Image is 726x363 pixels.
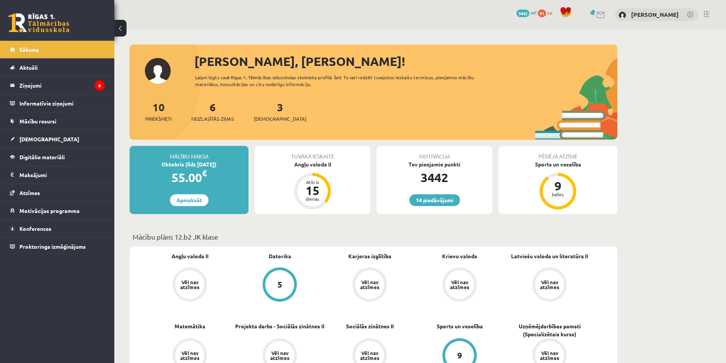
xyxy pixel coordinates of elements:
[171,252,208,260] a: Angļu valoda II
[191,115,234,123] span: Neizlasītās ziņas
[19,243,86,250] span: Proktoringa izmēģinājums
[348,252,391,260] a: Karjeras izglītība
[631,11,679,18] a: [PERSON_NAME]
[255,160,370,211] a: Angļu valoda II Atlicis 15 dienas
[498,160,617,168] div: Sports un veselība
[175,322,205,330] a: Matemātika
[10,130,105,148] a: [DEMOGRAPHIC_DATA]
[10,41,105,58] a: Sākums
[619,11,626,19] img: Sigurds Kozlovskis
[133,232,614,242] p: Mācību plāns 12.b2 JK klase
[409,194,460,206] a: 14 piedāvājumi
[19,166,105,184] legend: Maksājumi
[10,238,105,255] a: Proktoringa izmēģinājums
[8,13,69,32] a: Rīgas 1. Tālmācības vidusskola
[130,160,248,168] div: Oktobris (līdz [DATE])
[19,154,65,160] span: Digitālie materiāli
[179,350,200,360] div: Vēl nav atzīmes
[19,77,105,94] legend: Ziņojumi
[19,118,56,125] span: Mācību resursi
[10,148,105,166] a: Digitālie materiāli
[194,52,617,70] div: [PERSON_NAME], [PERSON_NAME]!
[516,10,537,16] a: 3442 mP
[547,192,569,197] div: balles
[377,146,492,160] div: Motivācija
[10,184,105,201] a: Atzīmes
[547,10,552,16] span: xp
[415,267,505,303] a: Vēl nav atzīmes
[255,146,370,160] div: Tuvākā ieskaite
[130,146,248,160] div: Mācību maksa
[269,252,291,260] a: Datorika
[254,115,306,123] span: [DEMOGRAPHIC_DATA]
[547,180,569,192] div: 9
[277,280,282,289] div: 5
[10,202,105,219] a: Motivācijas programma
[511,252,588,260] a: Latviešu valoda un literatūra II
[538,10,546,17] span: 91
[359,350,380,360] div: Vēl nav atzīmes
[505,267,595,303] a: Vēl nav atzīmes
[19,189,40,196] span: Atzīmes
[145,100,171,123] a: 10Priekšmeti
[538,10,556,16] a: 91 xp
[202,168,207,179] span: €
[325,267,415,303] a: Vēl nav atzīmes
[191,100,234,123] a: 6Neizlasītās ziņas
[179,280,200,289] div: Vēl nav atzīmes
[359,280,380,289] div: Vēl nav atzīmes
[19,46,39,53] span: Sākums
[19,225,51,232] span: Konferences
[301,184,324,197] div: 15
[10,94,105,112] a: Informatīvie ziņojumi
[19,136,79,142] span: [DEMOGRAPHIC_DATA]
[539,350,560,360] div: Vēl nav atzīmes
[145,267,235,303] a: Vēl nav atzīmes
[19,94,105,112] legend: Informatīvie ziņojumi
[346,322,394,330] a: Sociālās zinātnes II
[235,267,325,303] a: 5
[530,10,537,16] span: mP
[95,80,105,91] i: 6
[170,194,208,206] a: Apmaksāt
[254,100,306,123] a: 3[DEMOGRAPHIC_DATA]
[377,160,492,168] div: Tev pieejamie punkti
[10,166,105,184] a: Maksājumi
[516,10,529,17] span: 3442
[10,59,105,76] a: Aktuāli
[539,280,560,289] div: Vēl nav atzīmes
[10,220,105,237] a: Konferences
[235,322,324,330] a: Projekta darbs - Sociālās zinātnes II
[457,351,462,360] div: 9
[255,160,370,168] div: Angļu valoda II
[437,322,483,330] a: Sports un veselība
[301,197,324,201] div: dienas
[498,160,617,211] a: Sports un veselība 9 balles
[498,146,617,160] div: Pēdējā atzīme
[19,64,38,71] span: Aktuāli
[442,252,477,260] a: Krievu valoda
[145,115,171,123] span: Priekšmeti
[377,168,492,187] div: 3442
[19,207,80,214] span: Motivācijas programma
[301,180,324,184] div: Atlicis
[269,350,290,360] div: Vēl nav atzīmes
[10,77,105,94] a: Ziņojumi6
[195,74,488,88] div: Laipni lūgts savā Rīgas 1. Tālmācības vidusskolas skolnieka profilā. Šeit Tu vari redzēt tuvojošo...
[130,168,248,187] div: 55.00
[505,322,595,338] a: Uzņēmējdarbības pamati (Specializētais kurss)
[449,280,470,289] div: Vēl nav atzīmes
[10,112,105,130] a: Mācību resursi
